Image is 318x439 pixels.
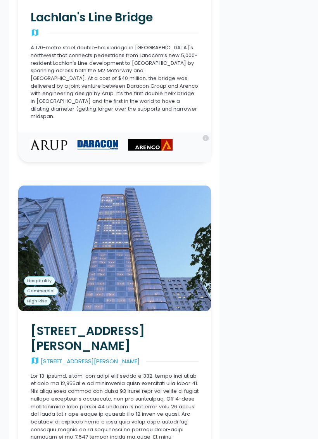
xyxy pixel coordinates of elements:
a: Commercial [24,287,58,295]
a: HospitalityCommercialHigh Rise [18,186,211,311]
img: Arup [30,139,68,151]
div: [STREET_ADDRESS][PERSON_NAME] [41,357,140,366]
div: map [31,29,40,38]
a: Hospitality [24,276,55,285]
h2: Lachlan's Line Bridge [31,10,199,25]
img: 88 Walker Street [18,186,211,311]
div: info [202,135,209,142]
img: Arenco [128,139,173,151]
a: High Rise [24,297,51,305]
p: A 170-metre steel double-helix bridge in [GEOGRAPHIC_DATA]'s northwest that connects pedestrians ... [31,44,199,120]
div: map [31,357,40,366]
h2: [STREET_ADDRESS][PERSON_NAME] [31,324,199,353]
img: Daracon Group [76,139,119,151]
